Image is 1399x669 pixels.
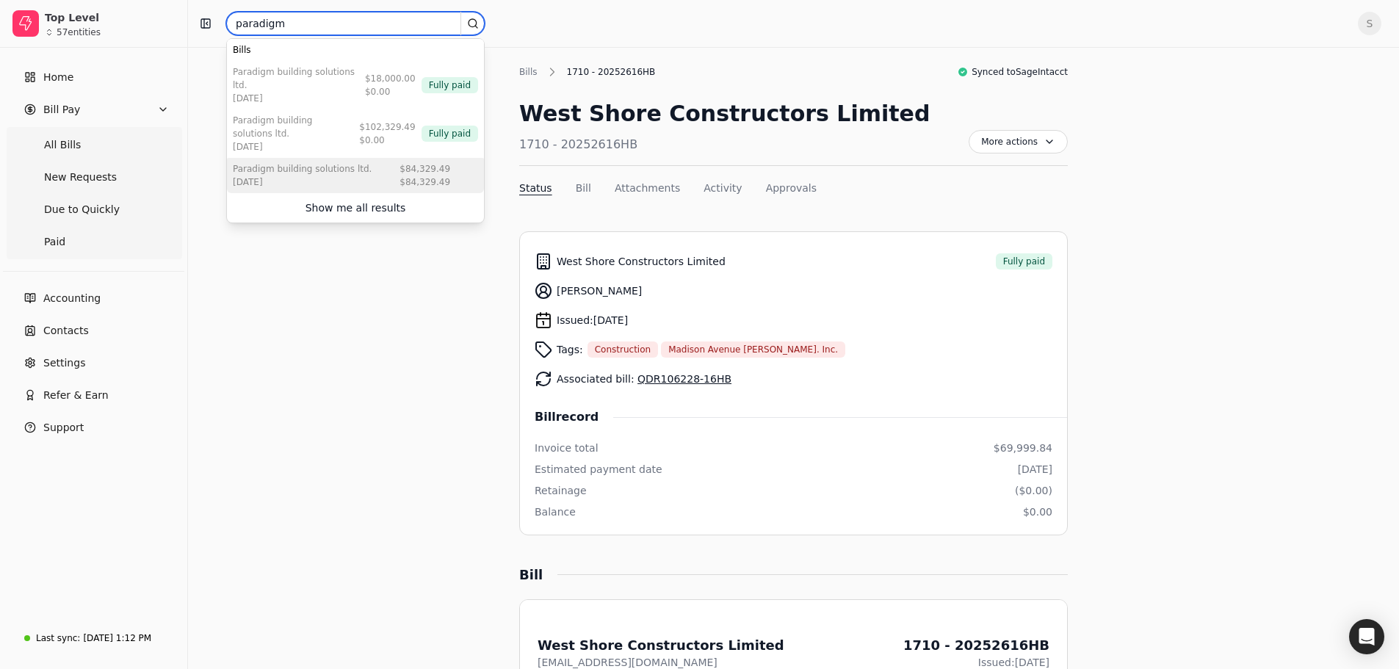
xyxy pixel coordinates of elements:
[615,181,680,196] button: Attachments
[6,316,181,345] a: Contacts
[519,65,545,79] div: Bills
[538,635,784,655] div: West Shore Constructors Limited
[9,227,178,256] a: Paid
[972,65,1068,79] span: Synced to SageIntacct
[557,342,583,358] span: Tags:
[560,65,663,79] div: 1710 - 20252616HB
[535,441,599,456] div: Invoice total
[6,625,181,651] a: Last sync:[DATE] 1:12 PM
[557,313,628,328] span: Issued: [DATE]
[6,413,181,442] button: Support
[233,162,372,176] div: Paradigm Building Solutions Ltd.
[9,162,178,192] a: New Requests
[969,130,1068,153] button: More actions
[429,127,471,140] span: Fully paid
[6,380,181,410] button: Refer & Earn
[226,12,485,35] input: Search
[6,348,181,377] a: Settings
[44,234,65,250] span: Paid
[994,441,1052,456] div: $69,999.84
[429,79,471,92] span: Fully paid
[227,39,484,193] div: Suggestions
[43,355,85,371] span: Settings
[1003,255,1045,268] span: Fully paid
[233,65,359,92] div: Paradigm Building Solutions Ltd.
[9,195,178,224] a: Due to Quickly
[83,632,151,645] div: [DATE] 1:12 PM
[233,92,359,105] div: [DATE]
[365,85,416,98] div: $0.00
[557,283,642,299] span: [PERSON_NAME]
[44,202,120,217] span: Due to Quickly
[766,181,817,196] button: Approvals
[576,181,591,196] button: Bill
[637,373,731,385] a: QDR106228-16HB
[519,181,552,196] button: Status
[704,181,742,196] button: Activity
[306,200,406,216] div: Show me all results
[519,565,557,585] div: Bill
[44,137,81,153] span: All Bills
[400,176,450,189] div: $84,329.49
[1349,619,1384,654] div: Open Intercom Messenger
[6,283,181,313] a: Accounting
[903,635,1049,655] div: 1710 - 20252616HB
[227,39,484,61] div: Bills
[233,176,372,189] div: [DATE]
[1015,483,1052,499] div: ($0.00)
[233,140,353,153] div: [DATE]
[43,420,84,435] span: Support
[535,408,613,426] span: Bill record
[57,28,101,37] div: 57 entities
[359,134,415,147] div: $0.00
[400,162,450,176] div: $84,329.49
[43,102,80,117] span: Bill Pay
[1358,12,1381,35] button: S
[557,254,726,270] span: West Shore Constructors Limited
[1023,505,1052,520] div: $0.00
[36,632,80,645] div: Last sync:
[6,62,181,92] a: Home
[44,170,117,185] span: New Requests
[557,372,731,387] span: Associated bill:
[365,72,416,85] div: $18,000.00
[595,343,651,356] span: Construction
[233,114,353,140] div: Paradigm Building Solutions Ltd.
[43,291,101,306] span: Accounting
[535,462,662,477] div: Estimated payment date
[45,10,175,25] div: Top Level
[519,97,930,130] div: West Shore Constructors Limited
[359,120,415,134] div: $102,329.49
[6,95,181,124] button: Bill Pay
[535,505,576,520] div: Balance
[668,343,838,356] span: Madison Avenue [PERSON_NAME]. Inc.
[43,323,89,339] span: Contacts
[519,136,930,153] div: 1710 - 20252616HB
[43,70,73,85] span: Home
[1018,462,1052,477] div: [DATE]
[9,130,178,159] a: All Bills
[43,388,109,403] span: Refer & Earn
[519,65,662,79] nav: Breadcrumb
[535,483,587,499] div: Retainage
[230,196,481,220] button: Show me all results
